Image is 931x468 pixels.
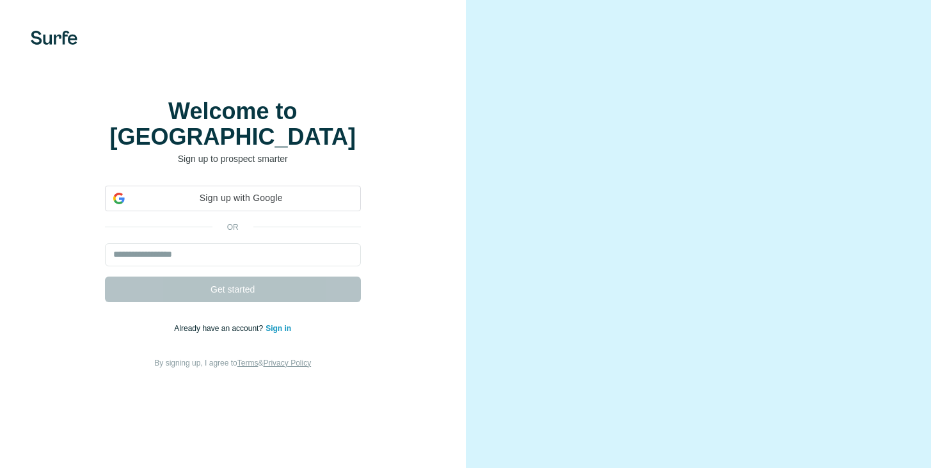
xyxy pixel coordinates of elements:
div: Sign up with Google [105,186,361,211]
img: Surfe's logo [31,31,77,45]
p: Sign up to prospect smarter [105,152,361,165]
span: Already have an account? [174,324,266,333]
a: Sign in [266,324,291,333]
a: Privacy Policy [263,359,311,367]
a: Terms [237,359,259,367]
span: Sign up with Google [130,191,353,205]
p: or [212,222,253,233]
h1: Welcome to [GEOGRAPHIC_DATA] [105,99,361,150]
span: By signing up, I agree to & [154,359,311,367]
